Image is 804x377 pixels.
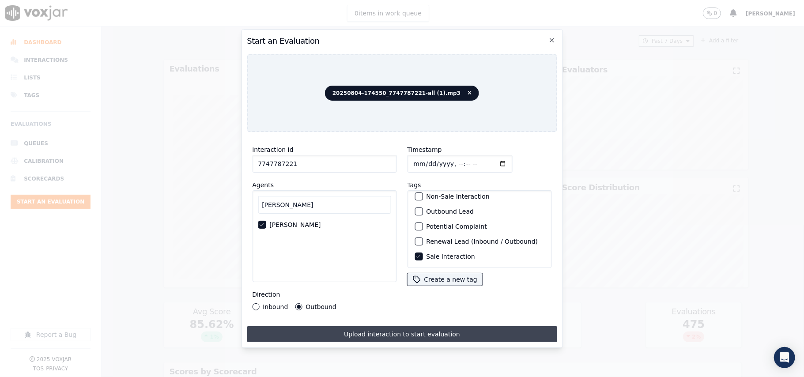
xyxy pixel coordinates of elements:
[426,253,475,260] label: Sale Interaction
[247,326,557,342] button: Upload interaction to start evaluation
[252,291,280,298] label: Direction
[407,146,442,153] label: Timestamp
[269,222,321,228] label: [PERSON_NAME]
[252,181,274,188] label: Agents
[247,35,557,47] h2: Start an Evaluation
[426,208,474,215] label: Outbound Lead
[407,273,482,286] button: Create a new tag
[263,304,288,310] label: Inbound
[325,86,479,101] span: 20250804-174550_7747787221-all (1).mp3
[252,146,293,153] label: Interaction Id
[407,181,421,188] label: Tags
[426,238,538,245] label: Renewal Lead (Inbound / Outbound)
[426,223,487,230] label: Potential Complaint
[774,347,795,368] div: Open Intercom Messenger
[306,304,336,310] label: Outbound
[426,193,489,200] label: Non-Sale Interaction
[252,155,396,173] input: reference id, file name, etc
[258,196,391,214] input: Search Agents...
